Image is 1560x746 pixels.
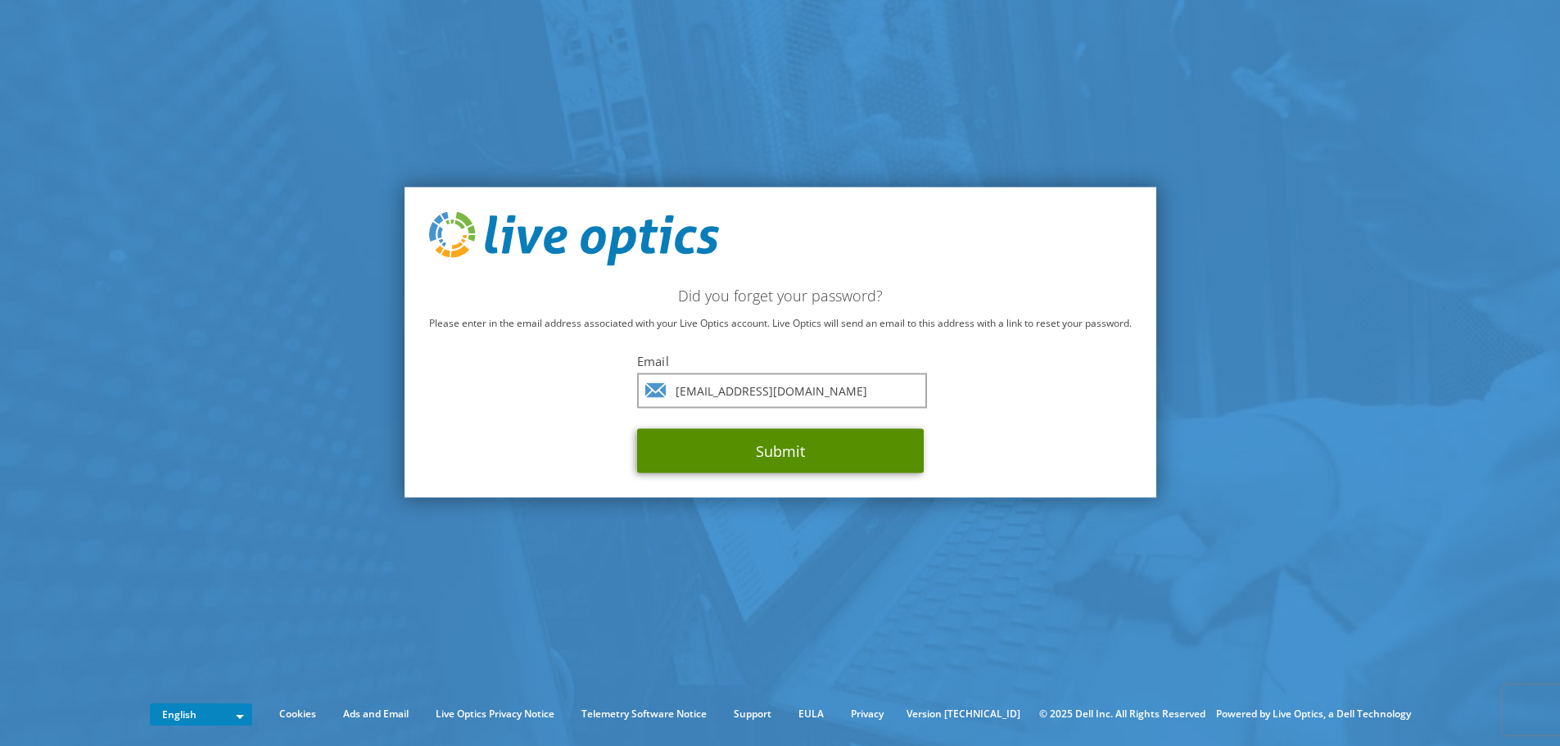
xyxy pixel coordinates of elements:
li: Version [TECHNICAL_ID] [898,705,1029,723]
p: Please enter in the email address associated with your Live Optics account. Live Optics will send... [429,314,1132,332]
h2: Did you forget your password? [429,286,1132,304]
button: Submit [637,428,924,472]
a: Ads and Email [331,705,421,723]
img: live_optics_svg.svg [429,212,719,266]
li: © 2025 Dell Inc. All Rights Reserved [1031,705,1214,723]
a: Live Optics Privacy Notice [423,705,567,723]
a: Cookies [267,705,328,723]
a: Support [721,705,784,723]
a: EULA [786,705,836,723]
li: Powered by Live Optics, a Dell Technology [1216,705,1411,723]
a: Telemetry Software Notice [569,705,719,723]
label: Email [637,352,924,368]
a: Privacy [839,705,896,723]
